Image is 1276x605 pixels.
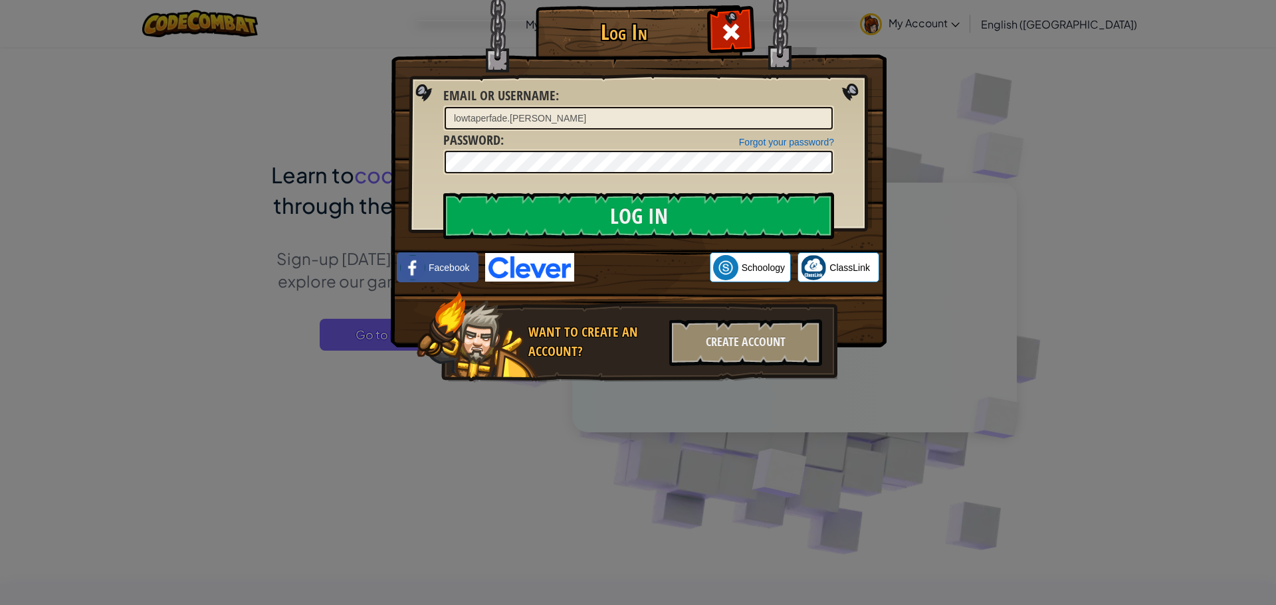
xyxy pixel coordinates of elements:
[443,86,556,104] span: Email or Username
[742,261,785,274] span: Schoology
[429,261,469,274] span: Facebook
[829,261,870,274] span: ClassLink
[443,131,500,149] span: Password
[443,131,504,150] label: :
[443,193,834,239] input: Log In
[528,323,661,361] div: Want to create an account?
[713,255,738,280] img: schoology.png
[669,319,822,366] div: Create Account
[443,86,559,106] label: :
[539,21,708,44] h1: Log In
[574,253,710,282] iframe: Sign in with Google Button
[485,253,574,282] img: clever-logo-blue.png
[400,255,425,280] img: facebook_small.png
[739,137,834,147] a: Forgot your password?
[801,255,826,280] img: classlink-logo-small.png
